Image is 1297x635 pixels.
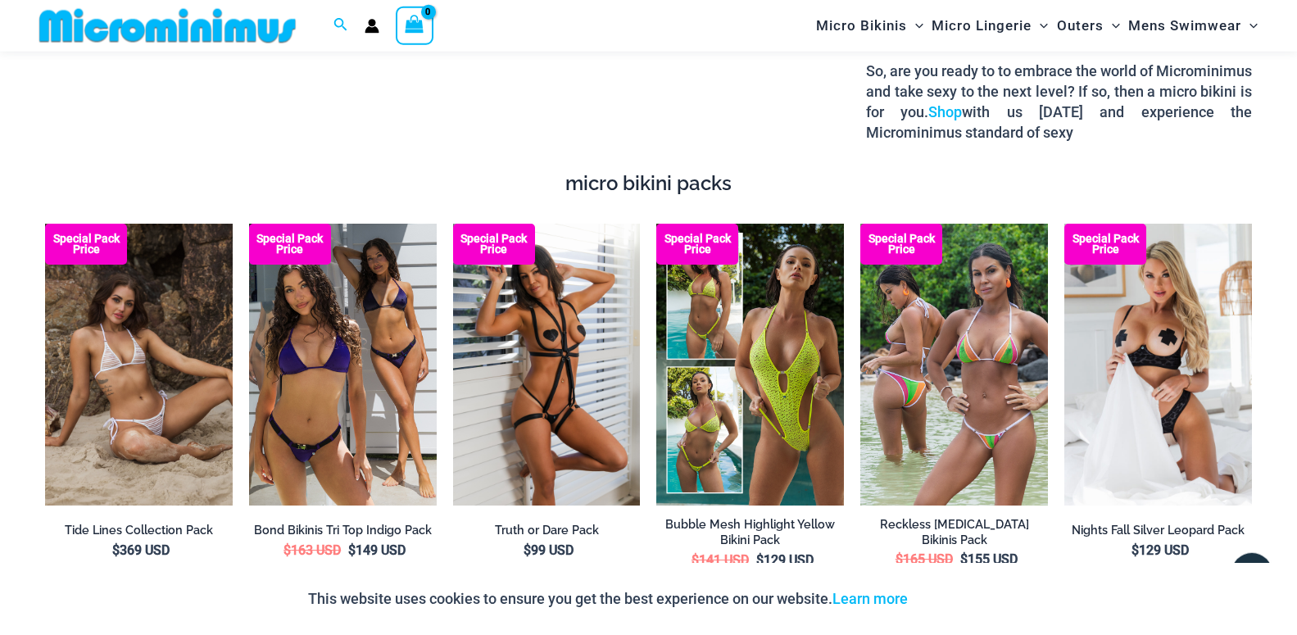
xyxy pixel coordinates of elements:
img: Bond Indigo Tri Top Pack (1) [249,224,437,505]
a: Nights Fall Silver Leopard 1036 Bra 6046 Thong 09v2 Nights Fall Silver Leopard 1036 Bra 6046 Thon... [1064,224,1252,505]
b: Special Pack Price [1064,234,1146,255]
a: Bubble Mesh Highlight Yellow Bikini Pack [656,517,844,547]
a: Reckless Mesh High Voltage Bikini Pack Reckless Mesh High Voltage 306 Tri Top 466 Thong 04Reckles... [860,224,1048,505]
a: OutersMenu ToggleMenu Toggle [1053,5,1124,47]
img: Bubble Mesh Ultimate (3) [656,224,844,505]
img: Reckless Mesh High Voltage Bikini Pack [860,224,1048,505]
bdi: 129 USD [756,552,814,568]
p: So, are you ready to to embrace the world of Microminimus and take sexy to the next level? If so,... [866,61,1252,143]
bdi: 163 USD [283,542,341,558]
a: Search icon link [333,16,348,36]
bdi: 369 USD [112,542,170,558]
span: Menu Toggle [1241,5,1258,47]
a: Shop [928,103,962,120]
span: $ [692,552,699,568]
img: Truth or Dare Black 1905 Bodysuit 611 Micro 07 [453,224,641,505]
img: Tide Lines White 308 Tri Top 470 Thong 07 [45,224,233,505]
span: Micro Lingerie [932,5,1032,47]
span: $ [1131,542,1139,558]
b: Special Pack Price [860,234,942,255]
a: Truth or Dare Pack [453,523,641,538]
a: Micro BikinisMenu ToggleMenu Toggle [812,5,927,47]
a: Bubble Mesh Ultimate (3) Bubble Mesh Highlight Yellow 309 Tri Top 469 Thong 05Bubble Mesh Highlig... [656,224,844,505]
span: $ [348,542,356,558]
span: $ [756,552,764,568]
span: $ [896,551,903,567]
nav: Site Navigation [809,2,1264,49]
p: This website uses cookies to ensure you get the best experience on our website. [308,587,908,611]
bdi: 155 USD [960,551,1018,567]
b: Special Pack Price [249,234,331,255]
bdi: 149 USD [348,542,406,558]
bdi: 141 USD [692,552,749,568]
b: Special Pack Price [453,234,535,255]
span: Menu Toggle [1032,5,1048,47]
span: $ [283,542,291,558]
span: Menu Toggle [907,5,923,47]
a: Bond Indigo Tri Top Pack (1) Bond Indigo Tri Top Pack Back (1)Bond Indigo Tri Top Pack Back (1) [249,224,437,505]
a: Mens SwimwearMenu ToggleMenu Toggle [1124,5,1262,47]
a: Learn more [832,590,908,607]
a: Nights Fall Silver Leopard Pack [1064,523,1252,538]
b: Special Pack Price [656,234,738,255]
img: MM SHOP LOGO FLAT [33,7,302,44]
button: Accept [920,579,990,619]
img: Nights Fall Silver Leopard 1036 Bra 6046 Thong 09v2 [1064,224,1252,505]
a: Reckless [MEDICAL_DATA] Bikinis Pack [860,517,1048,547]
span: Outers [1057,5,1104,47]
bdi: 129 USD [1131,542,1189,558]
span: Mens Swimwear [1128,5,1241,47]
b: Special Pack Price [45,234,127,255]
a: Account icon link [365,19,379,34]
span: $ [524,542,531,558]
a: Tide Lines Collection Pack [45,523,233,538]
span: $ [112,542,120,558]
a: Micro LingerieMenu ToggleMenu Toggle [927,5,1052,47]
a: Bond Bikinis Tri Top Indigo Pack [249,523,437,538]
span: Micro Bikinis [816,5,907,47]
span: $ [960,551,968,567]
bdi: 99 USD [524,542,574,558]
bdi: 165 USD [896,551,953,567]
a: Tide Lines White 308 Tri Top 470 Thong 07 Tide Lines Black 308 Tri Top 480 Micro 01Tide Lines Bla... [45,224,233,505]
a: View Shopping Cart, empty [396,7,433,44]
h4: micro bikini packs [45,172,1252,196]
a: Truth or Dare Black 1905 Bodysuit 611 Micro 07 Truth or Dare Black 1905 Bodysuit 611 Micro 06Trut... [453,224,641,505]
span: Menu Toggle [1104,5,1120,47]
